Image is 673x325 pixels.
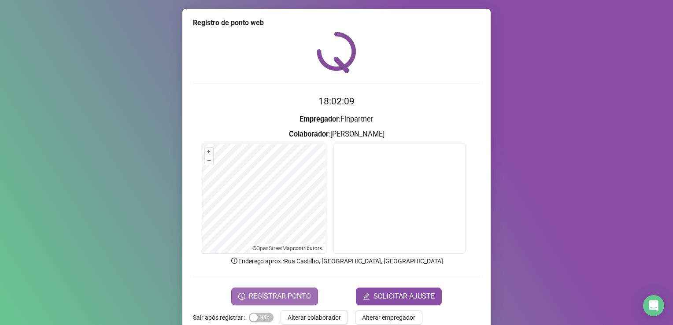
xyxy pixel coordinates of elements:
button: Alterar empregador [355,310,422,325]
span: info-circle [230,257,238,265]
img: QRPoint [317,32,356,73]
strong: Colaborador [289,130,329,138]
time: 18:02:09 [318,96,355,107]
p: Endereço aprox. : Rua Castilho, [GEOGRAPHIC_DATA], [GEOGRAPHIC_DATA] [193,256,480,266]
h3: : [PERSON_NAME] [193,129,480,140]
span: SOLICITAR AJUSTE [373,291,435,302]
label: Sair após registrar [193,310,249,325]
li: © contributors. [252,245,323,251]
button: REGISTRAR PONTO [231,288,318,305]
span: Alterar colaborador [288,313,341,322]
a: OpenStreetMap [256,245,293,251]
span: edit [363,293,370,300]
div: Open Intercom Messenger [643,295,664,316]
button: Alterar colaborador [281,310,348,325]
strong: Empregador [300,115,339,123]
button: editSOLICITAR AJUSTE [356,288,442,305]
button: – [205,156,213,165]
span: Alterar empregador [362,313,415,322]
h3: : Finpartner [193,114,480,125]
span: REGISTRAR PONTO [249,291,311,302]
span: clock-circle [238,293,245,300]
button: + [205,148,213,156]
div: Registro de ponto web [193,18,480,28]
